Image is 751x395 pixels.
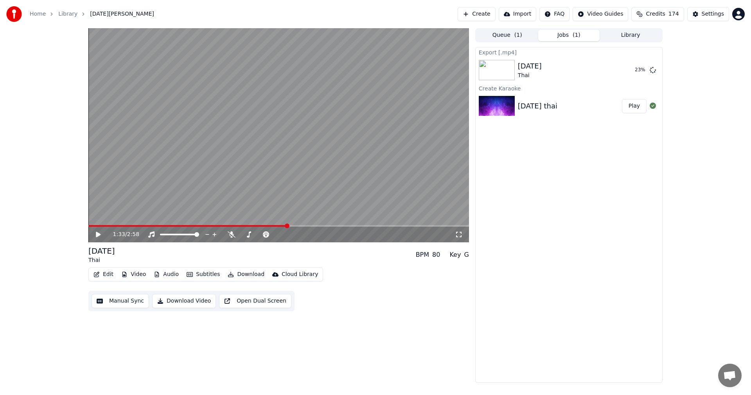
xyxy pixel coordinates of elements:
span: 2:58 [127,231,139,238]
button: Manual Sync [92,294,149,308]
button: Queue [476,30,538,41]
a: Home [30,10,46,18]
button: Play [622,99,647,113]
img: youka [6,6,22,22]
span: ( 1 ) [514,31,522,39]
div: 80 [432,250,440,260]
div: [DATE] thai [518,101,557,112]
button: Video [118,269,149,280]
div: / [113,231,132,238]
button: Edit [90,269,117,280]
div: Open chat [718,364,742,387]
div: Export [.mp4] [476,47,662,57]
div: Cloud Library [282,271,318,278]
a: Library [58,10,77,18]
div: [DATE] [518,61,542,72]
button: Video Guides [573,7,628,21]
div: [DATE] [88,245,115,256]
button: Library [600,30,661,41]
div: 23 % [635,67,647,73]
div: BPM [416,250,429,260]
button: Credits174 [631,7,684,21]
div: Thai [518,72,542,79]
div: G [464,250,469,260]
button: Import [499,7,536,21]
span: ( 1 ) [573,31,580,39]
div: Thai [88,256,115,264]
span: 174 [668,10,679,18]
button: Open Dual Screen [219,294,291,308]
button: Settings [687,7,729,21]
button: Create [458,7,496,21]
button: Subtitles [183,269,223,280]
div: Create Karaoke [476,83,662,93]
button: Jobs [538,30,600,41]
div: Key [449,250,461,260]
nav: breadcrumb [30,10,154,18]
span: 1:33 [113,231,125,238]
button: Audio [151,269,182,280]
span: Credits [646,10,665,18]
button: Download Video [152,294,216,308]
button: Download [225,269,268,280]
span: [DATE][PERSON_NAME] [90,10,154,18]
button: FAQ [539,7,570,21]
div: Settings [702,10,724,18]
